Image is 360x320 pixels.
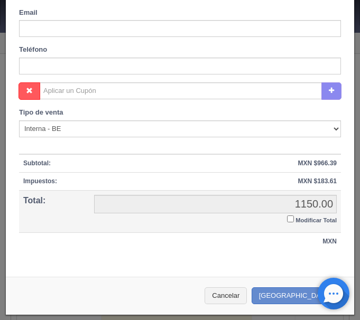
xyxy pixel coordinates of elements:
strong: MXN [322,238,337,245]
input: Modificar Total [287,215,294,222]
input: Aplicar un Cupón [40,82,322,99]
th: Total: [19,191,90,233]
th: Subtotal: [19,154,90,173]
th: Impuestos: [19,173,90,191]
strong: MXN $966.39 [298,159,337,167]
label: Email [19,8,38,18]
button: [GEOGRAPHIC_DATA] [252,287,344,305]
small: Modificar Total [296,217,337,223]
button: Cancelar [205,287,247,305]
label: Teléfono [19,45,47,55]
label: Tipo de venta [19,108,63,118]
strong: MXN $183.61 [298,177,337,185]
